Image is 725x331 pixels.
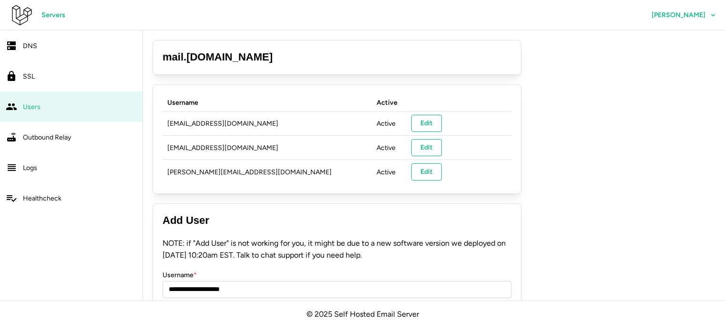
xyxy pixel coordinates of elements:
td: [EMAIL_ADDRESS][DOMAIN_NAME] [163,136,372,160]
span: Servers [41,7,65,23]
a: Servers [32,7,74,24]
button: Edit [411,115,442,132]
label: Username [163,270,197,281]
span: Edit [420,115,433,131]
p: NOTE: if "Add User" is not working for you, it might be due to a new software version we deployed... [163,238,511,261]
span: Healthcheck [23,194,61,202]
button: [PERSON_NAME] [643,7,725,24]
span: Outbound Relay [23,133,71,141]
span: Users [23,103,41,111]
td: [PERSON_NAME][EMAIL_ADDRESS][DOMAIN_NAME] [163,160,372,184]
span: Edit [420,140,433,156]
th: Username [163,94,372,111]
span: DNS [23,42,37,50]
span: [PERSON_NAME] [652,12,705,19]
span: Edit [420,164,433,180]
button: Edit [411,163,442,181]
td: Active [372,111,407,136]
h3: Add User [163,213,511,228]
th: Active [372,94,407,111]
span: Logs [23,164,37,172]
button: Edit [411,139,442,156]
td: Active [372,160,407,184]
td: [EMAIL_ADDRESS][DOMAIN_NAME] [163,111,372,136]
h3: mail . [DOMAIN_NAME] [163,50,511,65]
td: Active [372,136,407,160]
span: SSL [23,72,35,80]
iframe: HelpCrunch [592,288,715,321]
